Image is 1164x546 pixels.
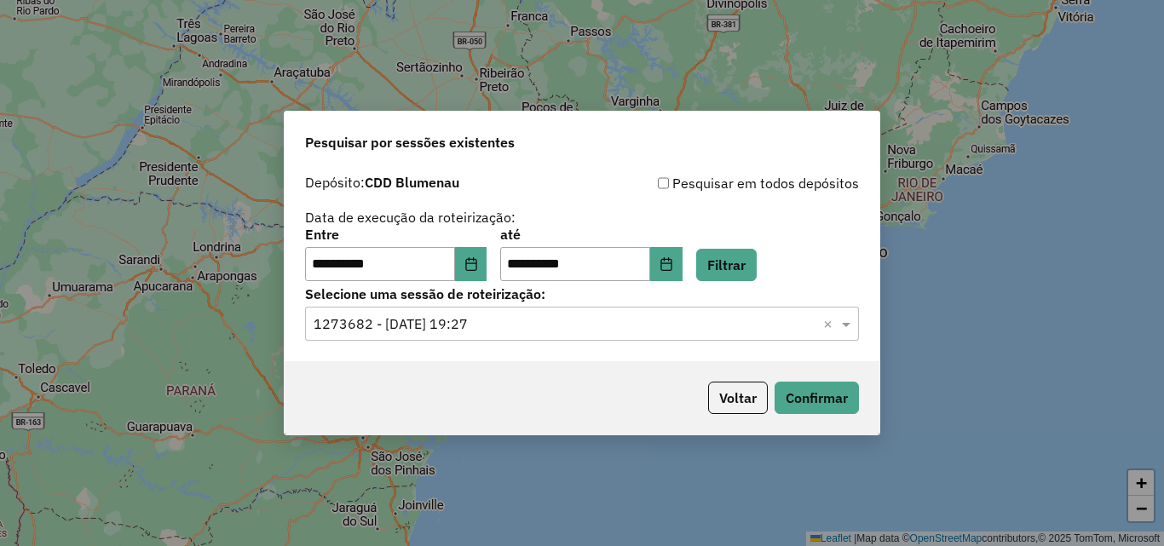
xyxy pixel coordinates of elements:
[305,172,459,193] label: Depósito:
[582,173,859,193] div: Pesquisar em todos depósitos
[305,207,516,227] label: Data de execução da roteirização:
[305,284,859,304] label: Selecione uma sessão de roteirização:
[823,313,838,334] span: Clear all
[500,224,682,244] label: até
[696,249,757,281] button: Filtrar
[455,247,487,281] button: Choose Date
[305,132,515,152] span: Pesquisar por sessões existentes
[305,224,487,244] label: Entre
[708,382,768,414] button: Voltar
[650,247,683,281] button: Choose Date
[365,174,459,191] strong: CDD Blumenau
[775,382,859,414] button: Confirmar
